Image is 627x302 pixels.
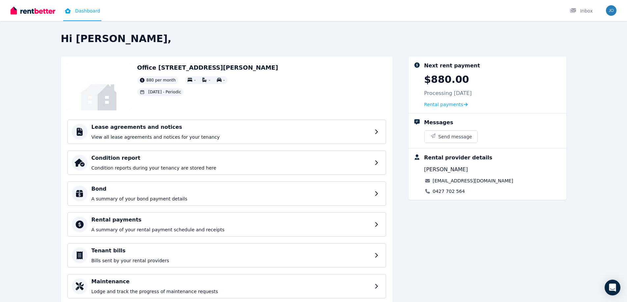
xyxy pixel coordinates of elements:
img: jon.barber@ahpra.gov.au [606,5,616,16]
div: Rental provider details [424,154,492,162]
button: Send message [425,131,478,143]
span: 880 per month [146,78,176,83]
h4: Bond [91,185,371,193]
h4: Lease agreements and notices [91,123,371,131]
p: Bills sent by your rental providers [91,257,371,264]
p: Processing [DATE] [424,89,472,97]
p: A summary of your rental payment schedule and receipts [91,226,371,233]
p: View all lease agreements and notices for your tenancy [91,134,371,140]
h2: Hi [PERSON_NAME], [61,33,566,45]
span: - [209,78,210,82]
img: Property Url [67,63,131,110]
p: Condition reports during your tenancy are stored here [91,165,371,171]
a: [EMAIL_ADDRESS][DOMAIN_NAME] [433,177,513,184]
h4: Rental payments [91,216,371,224]
p: $880.00 [424,74,469,85]
span: Rental payments [424,101,463,108]
span: [DATE] - Periodic [148,89,181,95]
h4: Tenant bills [91,247,371,255]
span: Send message [438,133,472,140]
span: [PERSON_NAME] [424,166,468,174]
p: Lodge and track the progress of maintenance requests [91,288,371,295]
img: RentBetter [11,6,55,15]
p: A summary of your bond payment details [91,196,371,202]
span: - [223,78,225,82]
a: Rental payments [424,101,468,108]
div: Open Intercom Messenger [605,280,620,295]
div: Inbox [570,8,593,14]
a: 0427 702 564 [433,188,465,195]
div: Messages [424,119,453,127]
div: Next rent payment [424,62,480,70]
span: - [194,78,196,82]
h4: Condition report [91,154,371,162]
h4: Maintenance [91,278,371,286]
h2: Office [STREET_ADDRESS][PERSON_NAME] [137,63,278,72]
